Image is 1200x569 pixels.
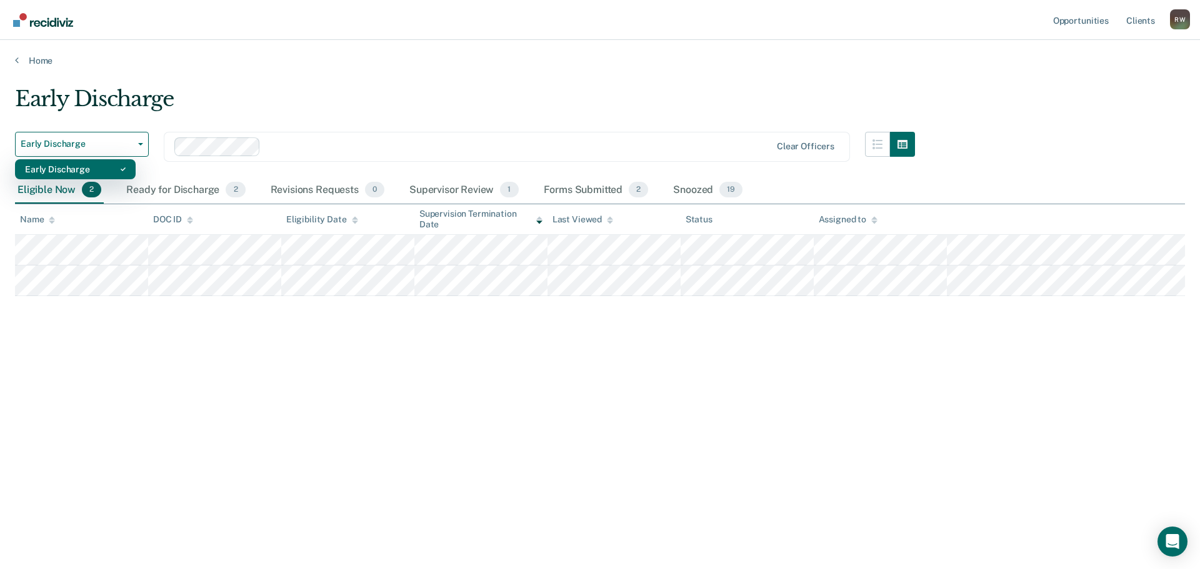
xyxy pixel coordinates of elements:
[541,177,651,204] div: Forms Submitted2
[20,214,55,225] div: Name
[82,182,101,198] span: 2
[500,182,518,198] span: 1
[268,177,387,204] div: Revisions Requests0
[407,177,521,204] div: Supervisor Review1
[777,141,834,152] div: Clear officers
[286,214,358,225] div: Eligibility Date
[365,182,384,198] span: 0
[819,214,877,225] div: Assigned to
[1170,9,1190,29] button: Profile dropdown button
[15,55,1185,66] a: Home
[686,214,712,225] div: Status
[719,182,742,198] span: 19
[671,177,745,204] div: Snoozed19
[15,86,915,122] div: Early Discharge
[419,209,542,230] div: Supervision Termination Date
[21,139,133,149] span: Early Discharge
[226,182,245,198] span: 2
[153,214,193,225] div: DOC ID
[13,13,73,27] img: Recidiviz
[25,159,126,179] div: Early Discharge
[1170,9,1190,29] div: R W
[15,177,104,204] div: Eligible Now2
[1157,527,1187,557] div: Open Intercom Messenger
[552,214,613,225] div: Last Viewed
[15,132,149,157] button: Early Discharge
[629,182,648,198] span: 2
[124,177,247,204] div: Ready for Discharge2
